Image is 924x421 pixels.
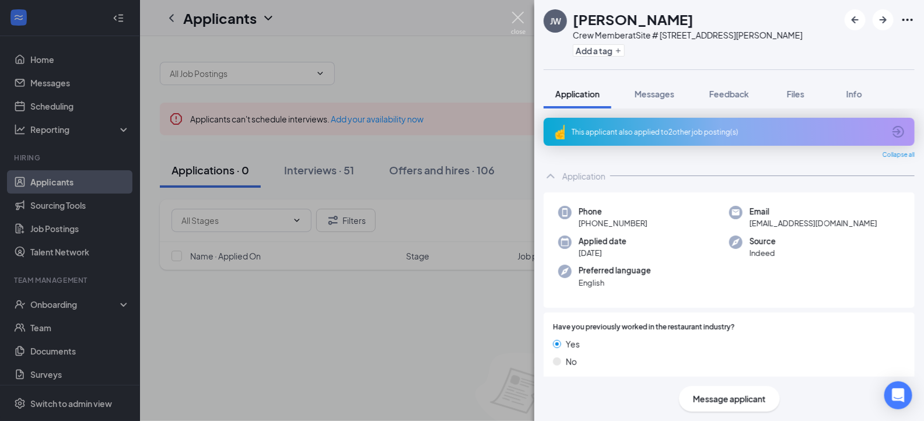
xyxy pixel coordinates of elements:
div: Open Intercom Messenger [884,381,912,409]
div: This applicant also applied to 2 other job posting(s) [572,127,884,137]
svg: ArrowLeftNew [848,13,862,27]
button: PlusAdd a tag [573,44,625,57]
svg: Plus [615,47,622,54]
div: Application [562,170,605,182]
svg: ArrowRight [876,13,890,27]
span: Email [750,206,877,217]
span: Feedback [709,89,749,99]
span: Yes [566,338,580,350]
span: Indeed [750,247,776,259]
span: No [566,355,577,368]
div: Crew Member at Site # [STREET_ADDRESS][PERSON_NAME] [573,29,803,41]
span: [PHONE_NUMBER] [579,217,647,229]
span: Source [750,236,776,247]
span: Info [846,89,862,99]
span: Applied date [579,236,626,247]
svg: ArrowCircle [891,125,905,139]
button: ArrowLeftNew [845,9,866,30]
span: Application [555,89,600,99]
div: JW [550,15,561,27]
svg: Ellipses [901,13,915,27]
svg: ChevronUp [544,169,558,183]
button: ArrowRight [873,9,894,30]
span: [DATE] [579,247,626,259]
span: Have you previously worked in the restaurant industry? [553,322,735,333]
h1: [PERSON_NAME] [573,9,694,29]
span: Phone [579,206,647,217]
span: Preferred language [579,265,651,276]
span: English [579,277,651,289]
span: [EMAIL_ADDRESS][DOMAIN_NAME] [750,217,877,229]
span: Collapse all [883,150,915,160]
span: Message applicant [693,392,766,405]
span: Messages [635,89,674,99]
span: Files [787,89,804,99]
